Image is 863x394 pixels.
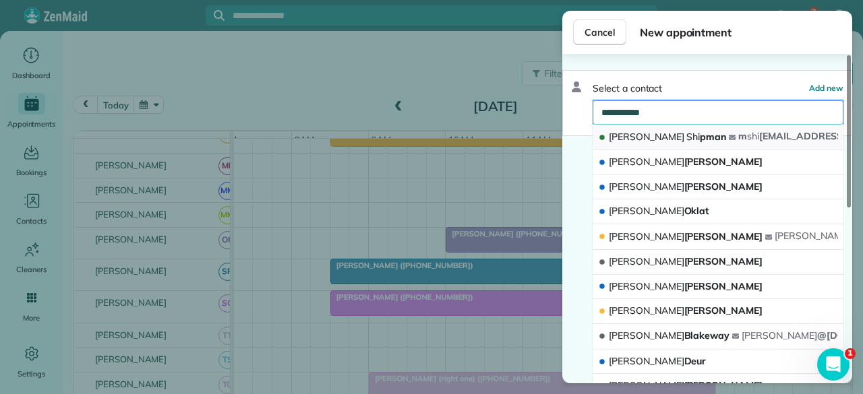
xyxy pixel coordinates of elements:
span: [PERSON_NAME] [609,131,684,143]
button: [PERSON_NAME]Blakeway[PERSON_NAME]@[DOMAIN_NAME] [593,324,843,350]
span: Oklat [609,205,709,217]
button: Add new [809,81,843,95]
button: [PERSON_NAME][PERSON_NAME] [593,275,843,300]
button: Cancel [573,20,626,45]
span: [PERSON_NAME] [609,156,684,168]
span: pman [609,131,726,143]
button: [PERSON_NAME][PERSON_NAME] [593,150,843,175]
span: [PERSON_NAME] [775,230,850,242]
span: [PERSON_NAME] [609,280,763,292]
span: [PERSON_NAME] [609,230,763,242]
span: [PERSON_NAME] [609,255,763,267]
span: Add new [809,83,843,93]
span: [PERSON_NAME] [609,304,684,317]
button: [PERSON_NAME][PERSON_NAME] [593,299,843,324]
button: [PERSON_NAME][PERSON_NAME] [593,175,843,200]
iframe: Intercom live chat [817,348,850,381]
span: Shi [686,131,700,143]
span: [PERSON_NAME] [609,255,684,267]
span: Deur [609,355,706,367]
span: Blakeway [609,329,730,341]
span: Select a contact [593,81,662,95]
span: Cancel [585,26,615,39]
span: [PERSON_NAME] [609,205,684,217]
button: [PERSON_NAME]Deur [593,350,843,374]
span: [PERSON_NAME] [609,280,684,292]
span: [PERSON_NAME] [609,180,763,193]
span: [PERSON_NAME] [742,329,817,341]
button: [PERSON_NAME][PERSON_NAME] [593,250,843,275]
span: [PERSON_NAME] [609,156,763,168]
span: [PERSON_NAME] [609,379,684,391]
span: [PERSON_NAME] [609,355,684,367]
span: shi [747,130,759,142]
span: [PERSON_NAME] [609,329,684,341]
button: [PERSON_NAME][PERSON_NAME][PERSON_NAME]8@[DOMAIN_NAME] [593,224,843,250]
button: [PERSON_NAME]Oklat [593,199,843,224]
span: [PERSON_NAME] [609,180,684,193]
span: [PERSON_NAME] [609,304,763,317]
button: [PERSON_NAME] Shipmanmshi[EMAIL_ADDRESS][DOMAIN_NAME] [593,125,843,150]
span: New appointment [640,24,841,40]
span: 1 [845,348,856,359]
span: [PERSON_NAME] [609,379,763,391]
span: [PERSON_NAME] [609,230,684,242]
